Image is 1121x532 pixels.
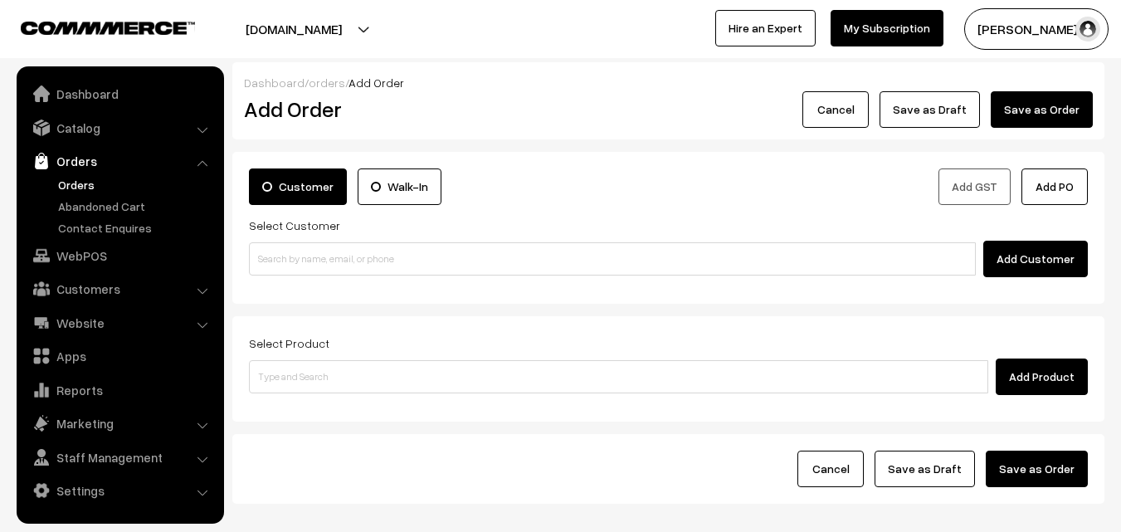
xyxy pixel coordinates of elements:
[249,334,329,352] label: Select Product
[244,74,1093,91] div: / /
[983,241,1088,277] button: Add Customer
[21,146,218,176] a: Orders
[249,242,976,276] input: Search by name, email, or phone
[21,408,218,438] a: Marketing
[21,341,218,371] a: Apps
[831,10,943,46] a: My Subscription
[21,375,218,405] a: Reports
[249,217,340,234] label: Select Customer
[21,17,166,37] a: COMMMERCE
[938,168,1011,205] button: Add GST
[54,176,218,193] a: Orders
[1021,168,1088,205] button: Add PO
[996,359,1088,395] button: Add Product
[21,308,218,338] a: Website
[21,79,218,109] a: Dashboard
[21,476,218,505] a: Settings
[802,91,869,128] button: Cancel
[358,168,441,205] label: Walk-In
[21,22,195,34] img: COMMMERCE
[21,241,218,271] a: WebPOS
[309,76,345,90] a: orders
[880,91,980,128] button: Save as Draft
[715,10,816,46] a: Hire an Expert
[986,451,1088,487] button: Save as Order
[1075,17,1100,41] img: user
[21,442,218,472] a: Staff Management
[244,96,510,122] h2: Add Order
[348,76,404,90] span: Add Order
[797,451,864,487] button: Cancel
[54,198,218,215] a: Abandoned Cart
[188,8,400,50] button: [DOMAIN_NAME]
[21,274,218,304] a: Customers
[249,168,347,205] label: Customer
[54,219,218,237] a: Contact Enquires
[991,91,1093,128] button: Save as Order
[964,8,1109,50] button: [PERSON_NAME] s…
[249,360,988,393] input: Type and Search
[875,451,975,487] button: Save as Draft
[244,76,305,90] a: Dashboard
[21,113,218,143] a: Catalog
